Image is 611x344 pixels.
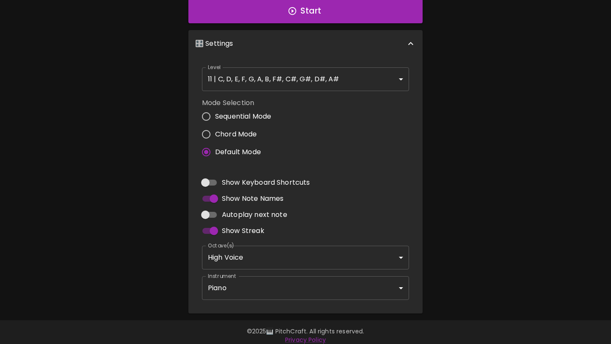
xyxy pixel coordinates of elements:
div: 🎛️ Settings [188,30,423,57]
span: Sequential Mode [215,111,271,122]
span: Show Note Names [222,194,283,204]
span: Show Streak [222,226,264,236]
span: Chord Mode [215,129,257,139]
div: Piano [202,276,409,300]
label: Octave(s) [208,242,235,249]
p: 🎛️ Settings [195,39,233,49]
a: Privacy Policy [285,336,326,344]
label: Mode Selection [202,98,278,108]
label: Level [208,64,221,71]
div: 11 | C, D, E, F, G, A, B, F#, C#, G#, D#, A# [202,67,409,91]
span: Show Keyboard Shortcuts [222,178,310,188]
span: Default Mode [215,147,261,157]
div: High Voice [202,246,409,269]
span: Autoplay next note [222,210,287,220]
p: © 2025 🎹 PitchCraft. All rights reserved. [61,327,550,336]
label: Instrument [208,272,236,280]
